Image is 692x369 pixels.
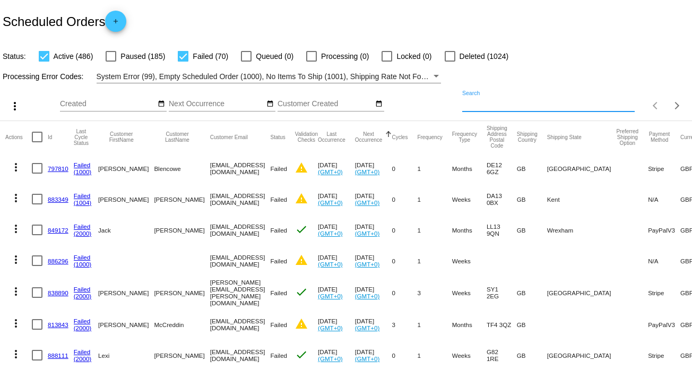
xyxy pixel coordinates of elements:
a: Failed [74,161,91,168]
mat-cell: [EMAIL_ADDRESS][DOMAIN_NAME] [210,153,271,184]
mat-icon: more_vert [10,285,22,298]
mat-icon: date_range [158,100,165,108]
mat-icon: warning [295,254,308,267]
a: Failed [74,192,91,199]
a: 797810 [48,165,68,172]
span: Active (486) [54,50,93,63]
mat-cell: [PERSON_NAME] [98,276,154,309]
button: Change sorting for PreferredShippingOption [616,128,638,146]
a: (GMT+0) [355,293,380,299]
mat-cell: 1 [417,153,452,184]
span: Processing (0) [321,50,369,63]
mat-cell: Blencowe [154,153,210,184]
mat-cell: TF4 3QZ [487,309,517,340]
a: 813843 [48,321,68,328]
a: 888111 [48,352,68,359]
mat-cell: N/A [648,245,680,276]
mat-cell: PayPalV3 [648,214,680,245]
button: Change sorting for CustomerLastName [154,131,200,143]
a: (GMT+0) [318,261,343,268]
mat-cell: Weeks [452,184,487,214]
mat-cell: [DATE] [355,184,392,214]
button: Change sorting for CustomerEmail [210,134,248,140]
a: 849172 [48,227,68,234]
mat-cell: Months [452,214,487,245]
a: (GMT+0) [318,199,343,206]
mat-icon: date_range [266,100,274,108]
mat-icon: warning [295,161,308,174]
mat-icon: more_vert [8,100,21,113]
span: Failed [270,352,287,359]
mat-cell: [PERSON_NAME][EMAIL_ADDRESS][PERSON_NAME][DOMAIN_NAME] [210,276,271,309]
a: (1000) [74,168,92,175]
mat-cell: [GEOGRAPHIC_DATA] [547,153,617,184]
mat-cell: McCreddin [154,309,210,340]
mat-cell: GB [517,214,547,245]
button: Change sorting for Id [48,134,52,140]
mat-cell: Stripe [648,153,680,184]
a: (2000) [74,324,92,331]
mat-header-cell: Validation Checks [295,121,318,153]
a: Failed [74,348,91,355]
mat-icon: more_vert [10,192,22,204]
mat-cell: Wrexham [547,214,617,245]
span: Failed [270,289,287,296]
mat-cell: [DATE] [318,245,355,276]
a: 883349 [48,196,68,203]
mat-cell: SY1 2EG [487,276,517,309]
span: Locked (0) [396,50,431,63]
mat-cell: 0 [392,153,417,184]
mat-icon: date_range [375,100,383,108]
mat-cell: GB [517,184,547,214]
span: Failed [270,196,287,203]
mat-cell: Jack [98,214,154,245]
mat-cell: [PERSON_NAME] [98,309,154,340]
mat-cell: [DATE] [355,309,392,340]
mat-cell: [DATE] [318,309,355,340]
button: Next page [667,95,688,116]
mat-cell: [PERSON_NAME] [154,184,210,214]
mat-cell: PayPalV3 [648,309,680,340]
mat-cell: GB [517,276,547,309]
span: Failed [270,227,287,234]
mat-icon: add [109,18,122,30]
input: Next Occurrence [169,100,264,108]
mat-cell: Weeks [452,245,487,276]
span: Deleted (1024) [460,50,509,63]
mat-cell: 0 [392,276,417,309]
mat-cell: GB [517,153,547,184]
mat-cell: 3 [417,276,452,309]
mat-cell: [EMAIL_ADDRESS][DOMAIN_NAME] [210,309,271,340]
mat-cell: 1 [417,245,452,276]
mat-cell: 1 [417,184,452,214]
button: Previous page [645,95,667,116]
mat-cell: Kent [547,184,617,214]
a: (GMT+0) [355,261,380,268]
mat-icon: warning [295,192,308,205]
a: (GMT+0) [318,355,343,362]
button: Change sorting for Frequency [417,134,442,140]
a: (GMT+0) [355,324,380,331]
mat-icon: warning [295,317,308,330]
mat-cell: 0 [392,214,417,245]
mat-cell: 1 [417,309,452,340]
span: Failed [270,321,287,328]
a: Failed [74,223,91,230]
mat-icon: check [295,348,308,361]
mat-icon: more_vert [10,222,22,235]
button: Change sorting for FrequencyType [452,131,477,143]
button: Change sorting for ShippingPostcode [487,125,507,149]
span: Status: [3,52,26,61]
mat-cell: Stripe [648,276,680,309]
mat-cell: [DATE] [355,276,392,309]
mat-cell: [DATE] [318,276,355,309]
span: Failed (70) [193,50,228,63]
a: (GMT+0) [318,168,343,175]
input: Customer Created [278,100,373,108]
a: (GMT+0) [355,355,380,362]
mat-cell: [EMAIL_ADDRESS][DOMAIN_NAME] [210,214,271,245]
a: (2000) [74,355,92,362]
mat-icon: more_vert [10,161,22,174]
mat-icon: more_vert [10,253,22,266]
button: Change sorting for PaymentMethod.Type [648,131,671,143]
